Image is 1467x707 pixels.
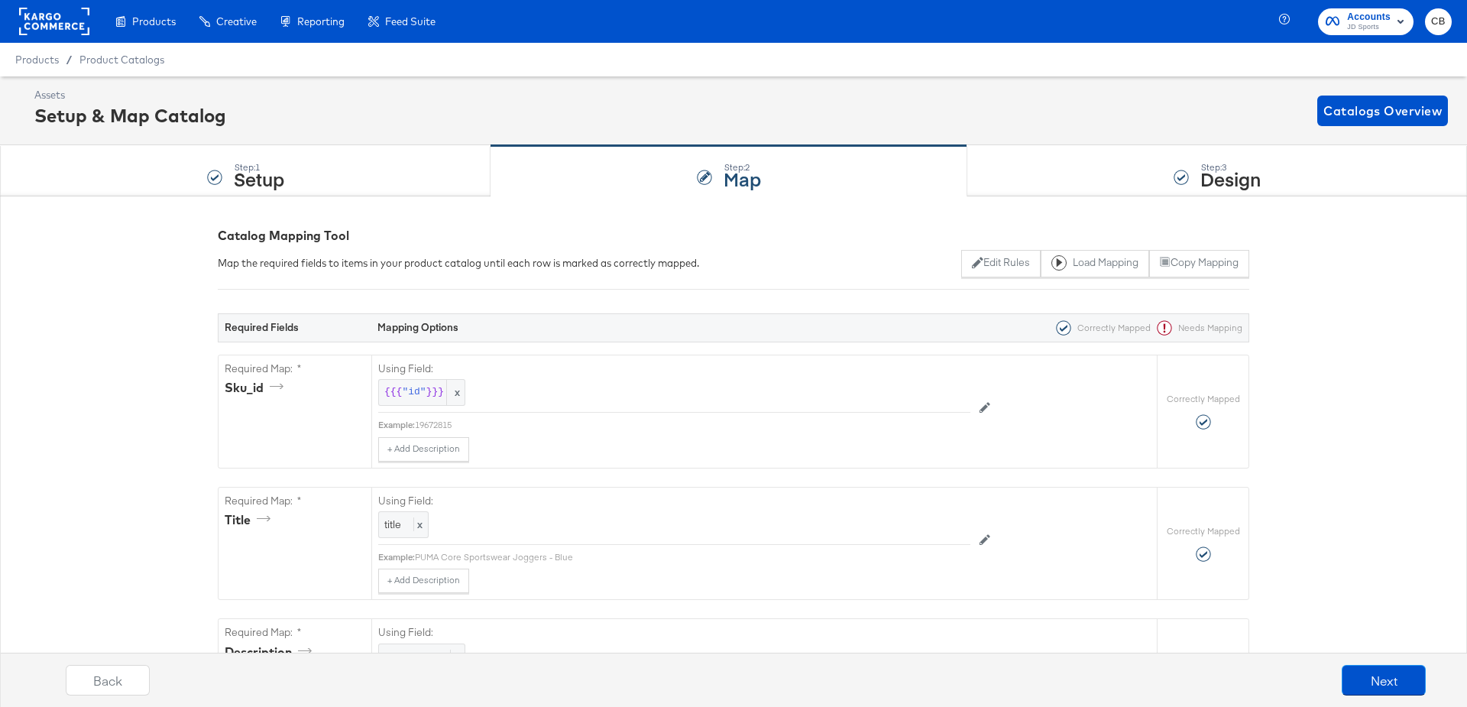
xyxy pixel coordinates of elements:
[378,494,970,508] label: Using Field:
[1167,525,1240,537] label: Correctly Mapped
[724,162,761,173] div: Step: 2
[1318,8,1414,35] button: AccountsJD Sports
[1317,96,1448,126] button: Catalogs Overview
[426,385,444,400] span: }}}
[66,665,150,696] button: Back
[402,385,426,400] span: "id"
[1347,21,1391,34] span: JD Sports
[234,166,284,191] strong: Setup
[216,15,257,28] span: Creative
[1200,162,1261,173] div: Step: 3
[961,250,1040,277] button: Edit Rules
[218,256,699,271] div: Map the required fields to items in your product catalog until each row is marked as correctly ma...
[384,385,402,400] span: {{{
[218,227,1249,245] div: Catalog Mapping Tool
[378,551,415,563] div: Example:
[225,379,289,397] div: sku_id
[1347,9,1391,25] span: Accounts
[1200,166,1261,191] strong: Design
[132,15,176,28] span: Products
[378,362,970,376] label: Using Field:
[415,419,970,431] div: 19672815
[378,625,970,640] label: Using Field:
[1342,665,1426,696] button: Next
[1041,250,1149,277] button: Load Mapping
[378,437,469,462] button: + Add Description
[1151,320,1242,336] div: Needs Mapping
[1167,393,1240,405] label: Correctly Mapped
[1425,8,1452,35] button: CB
[234,162,284,173] div: Step: 1
[225,362,365,376] label: Required Map: *
[378,569,469,593] button: + Add Description
[1050,320,1151,336] div: Correctly Mapped
[225,625,365,640] label: Required Map: *
[225,320,299,334] strong: Required Fields
[225,511,276,529] div: title
[384,517,401,531] span: title
[59,54,79,66] span: /
[1149,250,1249,277] button: Copy Mapping
[377,320,458,334] strong: Mapping Options
[378,419,415,431] div: Example:
[297,15,345,28] span: Reporting
[225,494,365,508] label: Required Map: *
[413,517,423,531] span: x
[1323,100,1442,122] span: Catalogs Overview
[415,551,970,563] div: PUMA Core Sportswear Joggers - Blue
[385,15,436,28] span: Feed Suite
[15,54,59,66] span: Products
[79,54,164,66] a: Product Catalogs
[724,166,761,191] strong: Map
[34,88,226,102] div: Assets
[446,380,465,405] span: x
[1431,13,1446,31] span: CB
[34,102,226,128] div: Setup & Map Catalog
